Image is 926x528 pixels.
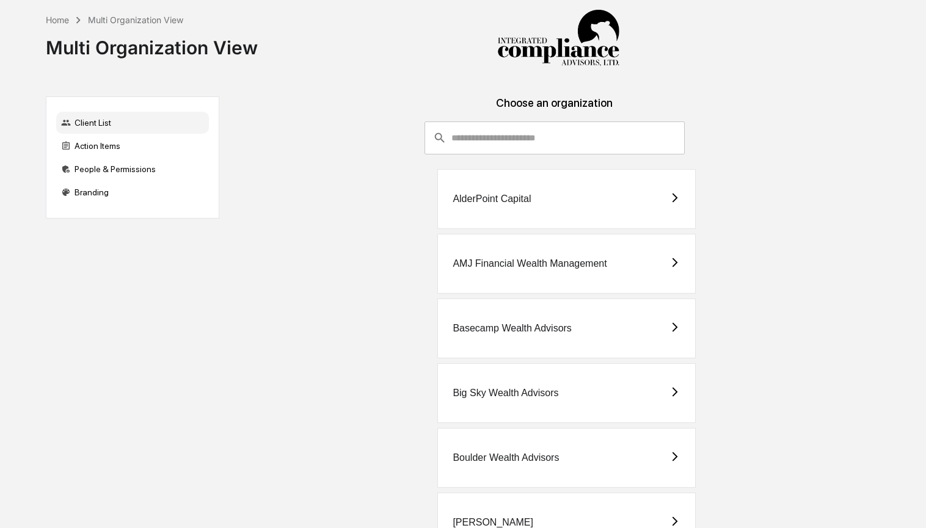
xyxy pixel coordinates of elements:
[453,388,558,399] div: Big Sky Wealth Advisors
[46,15,69,25] div: Home
[56,181,209,203] div: Branding
[453,517,533,528] div: [PERSON_NAME]
[453,258,607,269] div: AMJ Financial Wealth Management
[453,193,531,204] div: AlderPoint Capital
[56,135,209,157] div: Action Items
[497,10,619,67] img: Integrated Compliance Advisors
[229,96,879,121] div: Choose an organization
[453,323,571,334] div: Basecamp Wealth Advisors
[56,112,209,134] div: Client List
[46,27,258,59] div: Multi Organization View
[88,15,183,25] div: Multi Organization View
[56,158,209,180] div: People & Permissions
[425,121,685,154] div: consultant-dashboard__filter-organizations-search-bar
[453,452,559,463] div: Boulder Wealth Advisors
